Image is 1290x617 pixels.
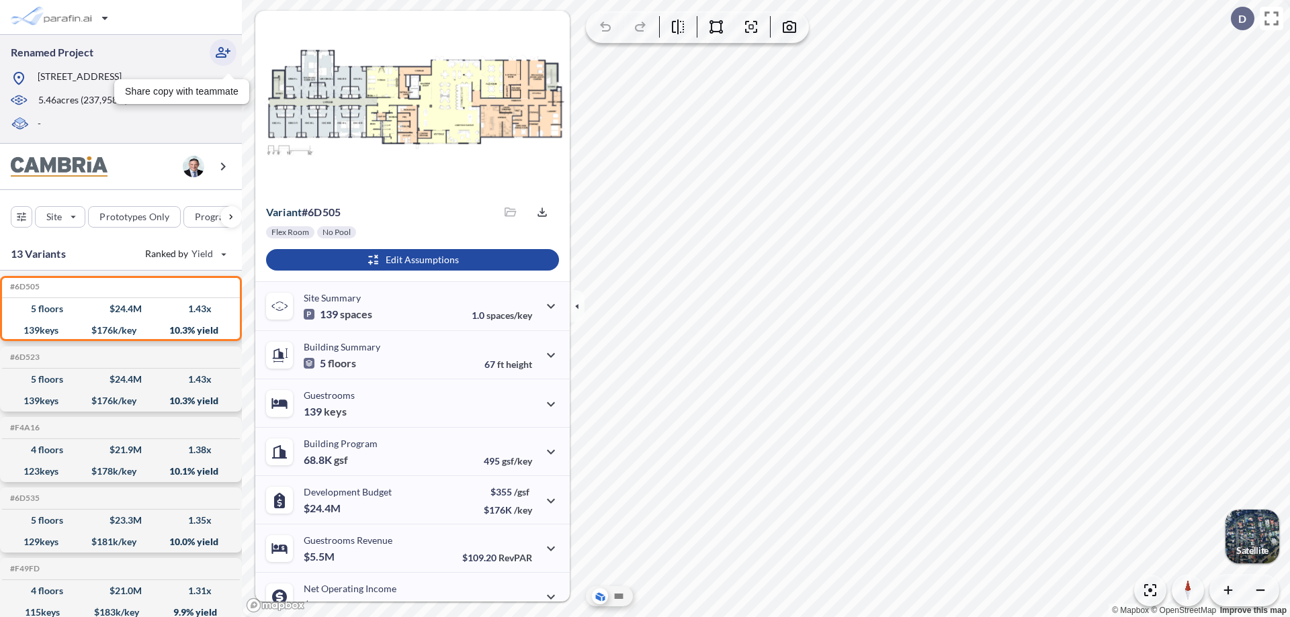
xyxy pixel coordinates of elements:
[38,70,122,87] p: [STREET_ADDRESS]
[183,206,256,228] button: Program
[271,227,309,238] p: Flex Room
[386,253,459,267] p: Edit Assumptions
[7,493,40,503] h5: Click to copy the code
[35,206,85,228] button: Site
[304,502,343,515] p: $24.4M
[322,227,351,238] p: No Pool
[1238,13,1246,25] p: D
[484,359,532,370] p: 67
[502,455,532,467] span: gsf/key
[506,359,532,370] span: height
[462,552,532,563] p: $109.20
[503,600,532,612] span: margin
[304,550,337,563] p: $5.5M
[195,210,232,224] p: Program
[486,310,532,321] span: spaces/key
[88,206,181,228] button: Prototypes Only
[1151,606,1216,615] a: OpenStreetMap
[514,504,532,516] span: /key
[1112,606,1149,615] a: Mapbox
[125,85,239,99] p: Share copy with teammate
[1220,606,1287,615] a: Improve this map
[304,341,380,352] p: Building Summary
[328,357,356,370] span: floors
[246,598,305,613] a: Mapbox homepage
[304,598,337,612] p: $2.5M
[7,564,40,573] h5: Click to copy the code
[134,243,235,265] button: Ranked by Yield
[304,453,348,467] p: 68.8K
[11,156,107,177] img: BrandImage
[7,352,40,362] h5: Click to copy the code
[484,504,532,516] p: $176K
[304,405,347,418] p: 139
[11,246,66,262] p: 13 Variants
[304,307,372,321] p: 139
[334,453,348,467] span: gsf
[38,93,128,108] p: 5.46 acres ( 237,958 sf)
[11,45,93,60] p: Renamed Project
[484,486,532,497] p: $355
[484,455,532,467] p: 495
[611,588,627,604] button: Site Plan
[304,583,396,594] p: Net Operating Income
[7,282,40,291] h5: Click to copy the code
[1236,545,1268,556] p: Satellite
[266,249,559,271] button: Edit Assumptions
[266,205,302,218] span: Variant
[46,210,62,224] p: Site
[475,600,532,612] p: 45.0%
[304,357,356,370] p: 5
[1225,510,1279,563] img: Switcher Image
[99,210,169,224] p: Prototypes Only
[304,389,355,401] p: Guestrooms
[499,552,532,563] span: RevPAR
[304,292,361,303] p: Site Summary
[38,117,41,132] p: -
[1225,510,1279,563] button: Switcher ImageSatellite
[266,205,341,219] p: # 6d505
[7,423,40,432] h5: Click to copy the code
[183,156,204,177] img: user logo
[497,359,504,370] span: ft
[304,534,392,546] p: Guestrooms Revenue
[304,438,378,449] p: Building Program
[514,486,529,497] span: /gsf
[340,307,372,321] span: spaces
[592,588,608,604] button: Aerial View
[472,310,532,321] p: 1.0
[324,405,347,418] span: keys
[304,486,392,497] p: Development Budget
[191,247,214,260] span: Yield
